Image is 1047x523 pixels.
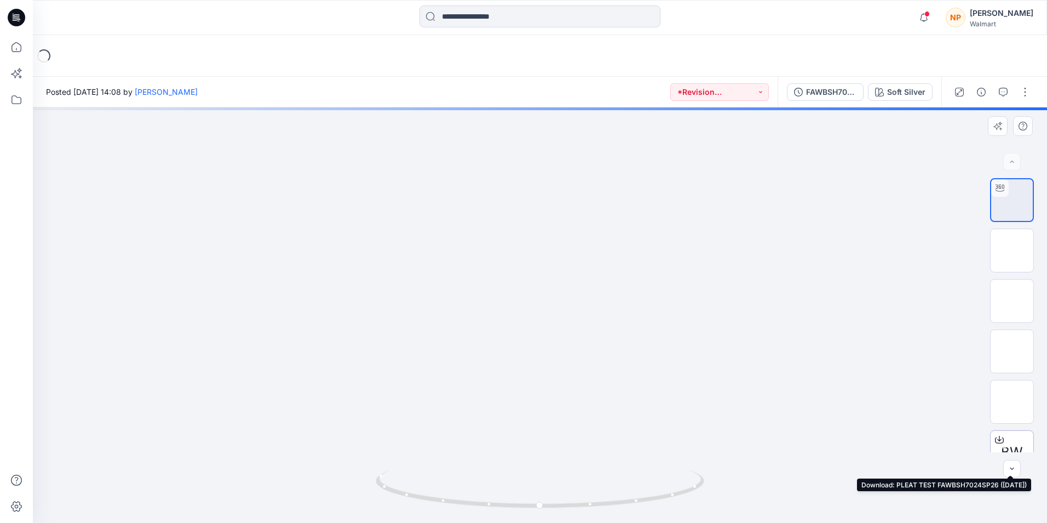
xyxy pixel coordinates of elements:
div: Soft Silver [887,86,925,98]
span: BW [1001,442,1023,462]
button: Details [973,83,990,101]
div: [PERSON_NAME] [970,7,1033,20]
button: FAWBSH7024SP26 [787,83,864,101]
div: Walmart [970,20,1033,28]
button: Soft Silver [868,83,933,101]
div: FAWBSH7024SP26 [806,86,856,98]
span: Posted [DATE] 14:08 by [46,86,198,98]
a: [PERSON_NAME] [135,87,198,96]
div: NP [946,8,965,27]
